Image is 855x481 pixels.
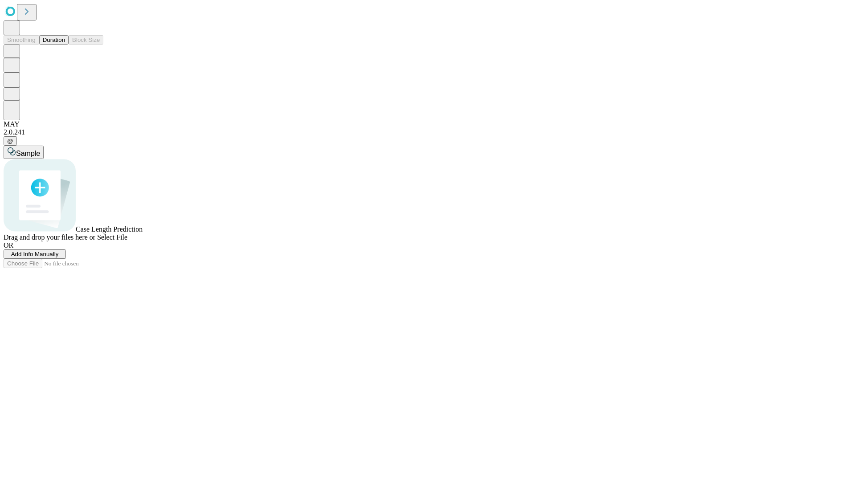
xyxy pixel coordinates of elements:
[97,233,127,241] span: Select File
[4,136,17,146] button: @
[7,138,13,144] span: @
[4,120,851,128] div: MAY
[4,249,66,259] button: Add Info Manually
[69,35,103,45] button: Block Size
[4,241,13,249] span: OR
[4,233,95,241] span: Drag and drop your files here or
[76,225,142,233] span: Case Length Prediction
[4,146,44,159] button: Sample
[11,251,59,257] span: Add Info Manually
[16,150,40,157] span: Sample
[4,35,39,45] button: Smoothing
[4,128,851,136] div: 2.0.241
[39,35,69,45] button: Duration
